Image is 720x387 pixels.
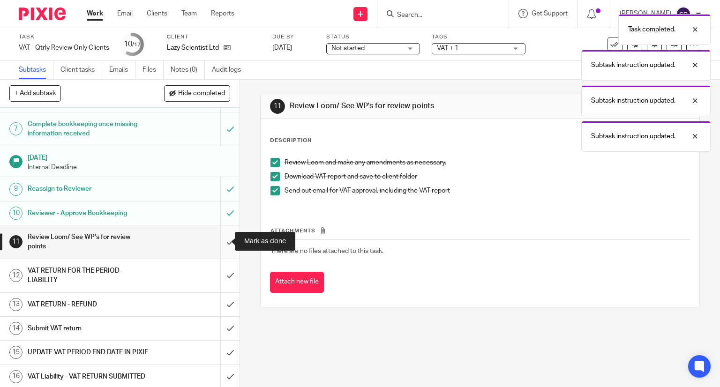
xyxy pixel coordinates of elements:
[676,7,691,22] img: svg%3E
[9,207,22,220] div: 10
[28,264,150,288] h1: VAT RETURN FOR THE PERIOD - LIABILITY
[147,9,167,18] a: Clients
[87,9,103,18] a: Work
[270,228,315,233] span: Attachments
[211,9,234,18] a: Reports
[9,235,22,248] div: 11
[270,99,285,114] div: 11
[28,321,150,335] h1: Submit VAT return
[167,43,219,52] p: Lazy Scientist Ltd
[9,346,22,359] div: 15
[19,61,53,79] a: Subtasks
[212,61,248,79] a: Audit logs
[19,43,109,52] div: VAT - Qtrly Review Only Clients
[285,158,690,167] p: Review Loom and make any amendments as necessary.
[290,101,500,111] h1: Review Loom/ See WP's for review points
[272,45,292,51] span: [DATE]
[591,60,675,70] p: Subtask instruction updated.
[270,137,312,144] p: Description
[28,230,150,254] h1: Review Loom/ See WP's for review points
[272,33,315,41] label: Due by
[9,370,22,383] div: 16
[124,39,141,50] div: 10
[167,33,261,41] label: Client
[9,322,22,335] div: 14
[164,85,230,101] button: Hide completed
[591,96,675,105] p: Subtask instruction updated.
[9,298,22,311] div: 13
[60,61,102,79] a: Client tasks
[109,61,135,79] a: Emails
[117,9,133,18] a: Email
[181,9,197,18] a: Team
[28,163,230,172] p: Internal Deadline
[9,85,61,101] button: + Add subtask
[171,61,205,79] a: Notes (0)
[132,42,141,47] small: /17
[19,33,109,41] label: Task
[19,7,66,20] img: Pixie
[28,345,150,359] h1: UPDATE VAT PERIOD END DATE IN PIXIE
[270,248,383,254] span: There are no files attached to this task.
[9,183,22,196] div: 9
[28,206,150,220] h1: Reviewer - Approve Bookkeeping
[285,186,690,195] p: Send out email for VAT approval, including the VAT report
[28,182,150,196] h1: Reassign to Reviewer
[628,25,675,34] p: Task completed.
[326,33,420,41] label: Status
[178,90,225,97] span: Hide completed
[28,298,150,312] h1: VAT RETURN - REFUND
[270,272,324,293] button: Attach new file
[285,172,690,181] p: Download VAT report and save to client folder
[591,132,675,141] p: Subtask instruction updated.
[142,61,164,79] a: Files
[331,45,365,52] span: Not started
[28,151,230,163] h1: [DATE]
[28,370,150,384] h1: VAT Liability - VAT RETURN SUBMITTED
[28,117,150,141] h1: Complete bookkeeping once missing information received
[9,269,22,282] div: 12
[9,122,22,135] div: 7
